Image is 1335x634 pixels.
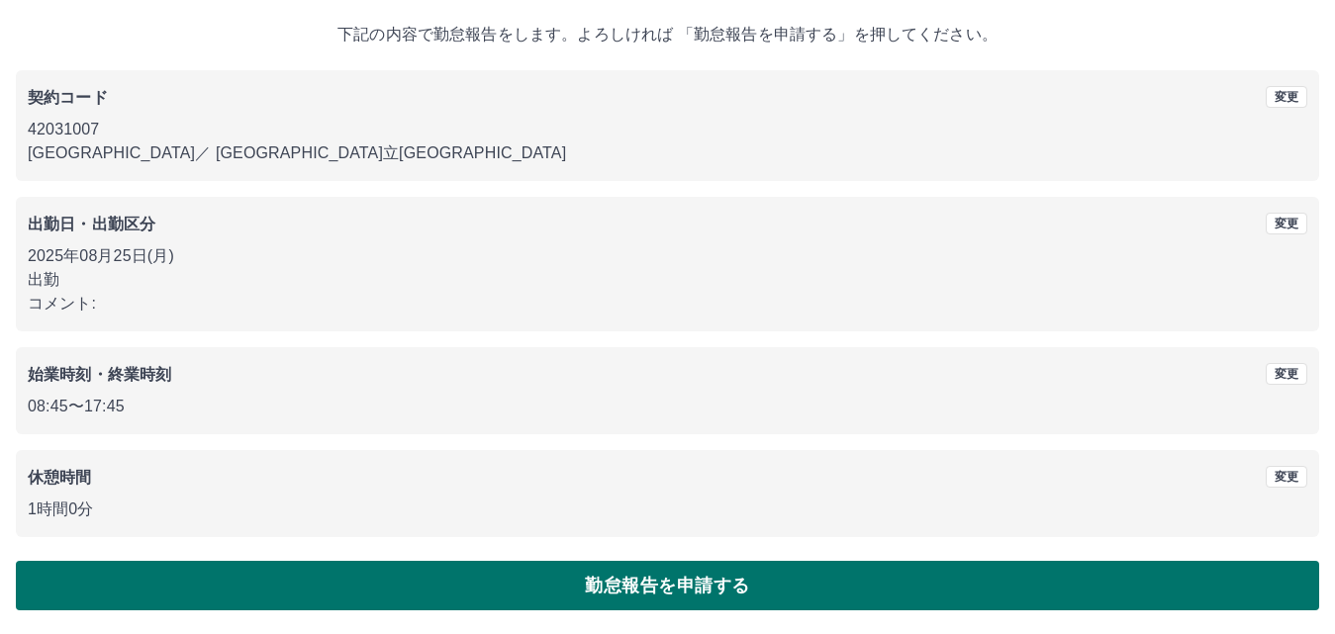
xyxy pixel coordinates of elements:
button: 変更 [1266,213,1307,234]
button: 変更 [1266,466,1307,488]
p: 出勤 [28,268,1307,292]
b: 休憩時間 [28,469,92,486]
p: 2025年08月25日(月) [28,244,1307,268]
b: 出勤日・出勤区分 [28,216,155,232]
b: 始業時刻・終業時刻 [28,366,171,383]
p: [GEOGRAPHIC_DATA] ／ [GEOGRAPHIC_DATA]立[GEOGRAPHIC_DATA] [28,141,1307,165]
button: 勤怠報告を申請する [16,561,1319,610]
button: 変更 [1266,86,1307,108]
p: 1時間0分 [28,498,1307,521]
button: 変更 [1266,363,1307,385]
p: 42031007 [28,118,1307,141]
p: コメント: [28,292,1307,316]
p: 下記の内容で勤怠報告をします。よろしければ 「勤怠報告を申請する」を押してください。 [16,23,1319,46]
p: 08:45 〜 17:45 [28,395,1307,418]
b: 契約コード [28,89,108,106]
